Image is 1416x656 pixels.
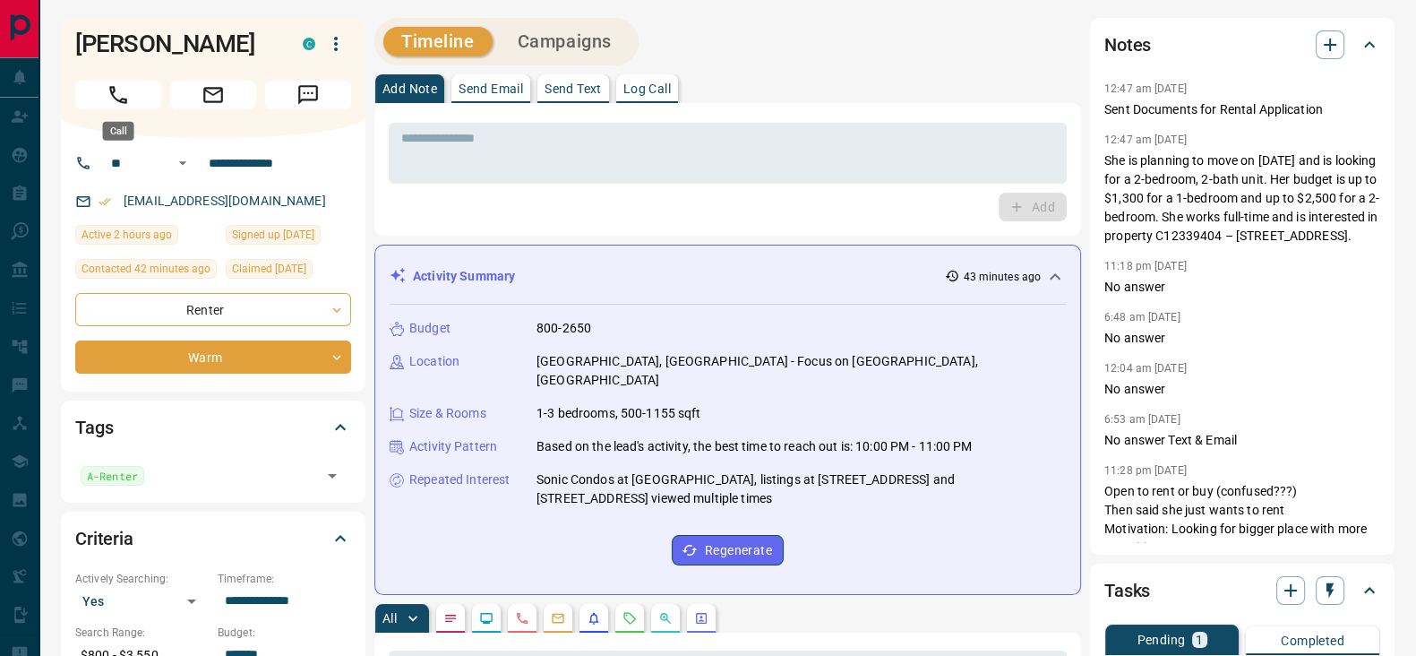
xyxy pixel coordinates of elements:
p: Completed [1281,634,1344,647]
div: Yes [75,587,209,616]
p: No answer Text & Email [1104,431,1380,450]
p: Activity Pattern [409,437,497,456]
div: Wed Aug 13 2025 [75,225,217,250]
button: Open [320,463,345,488]
p: She is planning to move on [DATE] and is looking for a 2-bedroom, 2-bath unit. Her budget is up t... [1104,151,1380,246]
p: Pending [1137,634,1185,646]
span: Signed up [DATE] [232,226,314,244]
span: Active 2 hours ago [82,226,172,244]
p: Repeated Interest [409,470,510,489]
button: Campaigns [500,27,630,56]
h2: Notes [1104,30,1151,59]
svg: Opportunities [658,611,673,626]
div: condos.ca [303,38,315,50]
div: Activity Summary43 minutes ago [390,260,1066,293]
p: Actively Searching: [75,571,209,587]
h1: [PERSON_NAME] [75,30,276,58]
div: Thu Aug 14 2025 [75,259,217,284]
p: Send Email [459,82,523,95]
svg: Email Verified [99,195,111,208]
h2: Criteria [75,524,133,553]
div: Tasks [1104,569,1380,612]
svg: Emails [551,611,565,626]
p: Add Note [382,82,437,95]
p: Send Text [545,82,602,95]
p: Log Call [623,82,671,95]
p: 1-3 bedrooms, 500-1155 sqft [536,404,701,423]
p: Sent Documents for Rental Application [1104,100,1380,119]
div: Renter [75,293,351,326]
p: All [382,612,397,625]
span: Email [170,81,256,109]
div: Notes [1104,23,1380,66]
p: 12:47 am [DATE] [1104,134,1187,146]
div: Fri Jul 25 2025 [226,259,351,284]
p: Sonic Condos at [GEOGRAPHIC_DATA], listings at [STREET_ADDRESS] and [STREET_ADDRESS] viewed multi... [536,470,1066,508]
span: Call [75,81,161,109]
h2: Tasks [1104,576,1150,605]
div: Criteria [75,517,351,560]
p: Activity Summary [413,267,515,286]
p: 11:18 pm [DATE] [1104,260,1187,272]
h2: Tags [75,413,113,442]
p: No answer [1104,278,1380,297]
p: 1 [1196,634,1203,646]
p: Search Range: [75,625,209,641]
p: No answer [1104,380,1380,399]
a: [EMAIL_ADDRESS][DOMAIN_NAME] [124,194,326,208]
p: Based on the lead's activity, the best time to reach out is: 10:00 PM - 11:00 PM [536,437,973,456]
button: Timeline [383,27,493,56]
svg: Requests [622,611,637,626]
p: Location [409,352,459,371]
svg: Agent Actions [694,611,708,626]
svg: Lead Browsing Activity [479,611,493,626]
p: Size & Rooms [409,404,486,423]
svg: Listing Alerts [587,611,601,626]
p: 12:47 am [DATE] [1104,82,1187,95]
p: 6:48 am [DATE] [1104,311,1180,324]
span: Message [265,81,351,109]
p: [GEOGRAPHIC_DATA], [GEOGRAPHIC_DATA] - Focus on [GEOGRAPHIC_DATA], [GEOGRAPHIC_DATA] [536,352,1066,390]
span: Contacted 42 minutes ago [82,260,210,278]
svg: Calls [515,611,529,626]
p: 12:04 am [DATE] [1104,362,1187,375]
p: 43 minutes ago [963,269,1041,285]
p: 11:28 pm [DATE] [1104,464,1187,477]
span: A-Renter [87,467,138,485]
div: Tags [75,406,351,449]
p: 800-2650 [536,319,591,338]
button: Regenerate [672,535,784,565]
p: 6:53 am [DATE] [1104,413,1180,426]
button: Open [172,152,193,174]
span: Claimed [DATE] [232,260,306,278]
div: Mon Jul 07 2025 [226,225,351,250]
p: No answer [1104,329,1380,348]
p: Budget [409,319,451,338]
p: Budget: [218,625,351,641]
svg: Notes [443,611,458,626]
div: Call [103,122,134,141]
div: Warm [75,341,351,374]
p: Timeframe: [218,571,351,587]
